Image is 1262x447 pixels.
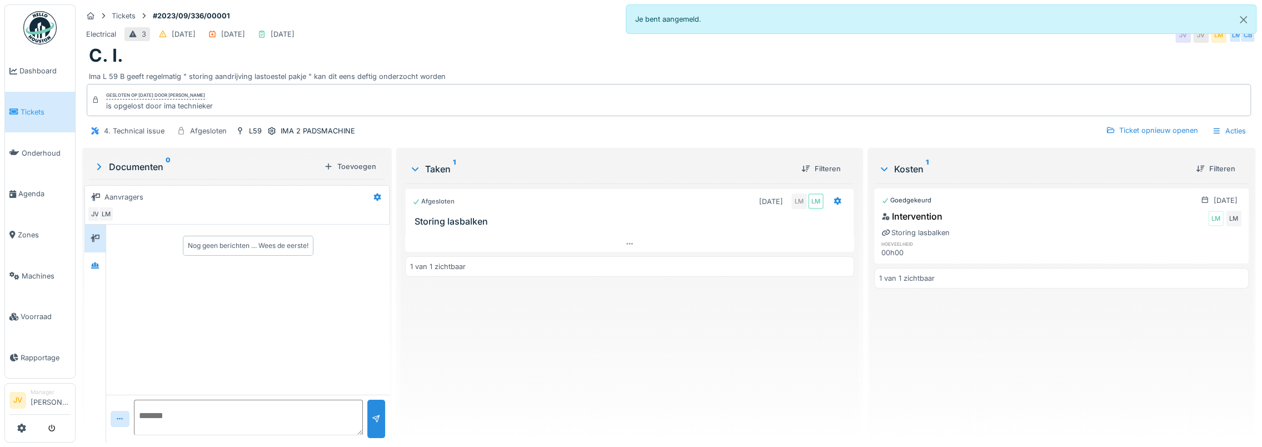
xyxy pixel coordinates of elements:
div: 3 [142,29,146,39]
a: JV Manager[PERSON_NAME] [9,388,71,415]
h6: hoeveelheid [881,240,999,247]
div: 4. Technical issue [104,126,164,136]
li: JV [9,392,26,409]
sup: 1 [453,162,456,176]
button: Close [1231,5,1256,34]
div: Storing lasbalken [881,227,950,238]
img: Badge_color-CXgf-gQk.svg [23,11,57,44]
div: JV [1193,27,1209,43]
a: Rapportage [5,337,75,379]
div: Manager [31,388,71,396]
div: Je bent aangemeld. [626,4,1257,34]
div: Afgesloten [190,126,227,136]
div: [DATE] [759,196,783,207]
div: JV [87,206,103,222]
div: L59 [249,126,262,136]
div: Ticket opnieuw openen [1101,123,1203,138]
div: Goedgekeurd [881,196,931,205]
div: Toevoegen [320,159,381,174]
span: Onderhoud [22,148,71,158]
div: [DATE] [221,29,245,39]
a: Machines [5,255,75,296]
a: Dashboard [5,51,75,92]
div: [DATE] [172,29,196,39]
span: Rapportage [21,352,71,363]
div: LM [1226,211,1241,226]
div: Documenten [93,160,320,173]
div: Tickets [112,11,136,21]
div: [DATE] [271,29,295,39]
div: LM [98,206,114,222]
a: Tickets [5,92,75,133]
div: LM [791,193,807,209]
div: is opgelost door ima technieker [106,101,213,111]
span: Zones [18,230,71,240]
div: JV [1175,27,1191,43]
strong: #2023/09/336/00001 [148,11,235,21]
sup: 1 [926,162,929,176]
li: [PERSON_NAME] [31,388,71,412]
a: Voorraad [5,296,75,337]
div: Electrical [86,29,116,39]
div: LM [1229,27,1244,43]
span: Agenda [18,188,71,199]
div: Aanvragers [104,192,143,202]
div: 1 van 1 zichtbaar [879,273,935,284]
div: CB [1240,27,1255,43]
span: Machines [22,271,71,281]
div: Taken [410,162,792,176]
div: Gesloten op [DATE] door [PERSON_NAME] [106,92,205,100]
div: LM [808,193,824,209]
div: Filteren [797,161,845,176]
span: Dashboard [19,66,71,76]
div: Kosten [879,162,1187,176]
div: Afgesloten [412,197,455,206]
div: Acties [1207,123,1251,139]
div: Intervention [881,210,942,223]
div: IMA 2 PADSMACHINE [281,126,355,136]
sup: 0 [166,160,171,173]
a: Onderhoud [5,132,75,173]
h3: Storing lasbalken [415,216,849,227]
div: Nog geen berichten … Wees de eerste! [188,241,308,251]
div: Filteren [1191,161,1240,176]
div: 00h00 [881,247,999,258]
div: 1 van 1 zichtbaar [410,261,466,272]
span: Tickets [21,107,71,117]
div: LM [1208,211,1224,226]
span: Voorraad [21,311,71,322]
h1: C. I. [89,45,123,66]
div: [DATE] [1214,195,1238,206]
div: LM [1211,27,1226,43]
a: Zones [5,215,75,256]
a: Agenda [5,173,75,215]
div: Ima L 59 B geeft regelmatig " storing aandrijving lastoestel pakje " kan dit eens deftig onderzoc... [89,67,1249,82]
